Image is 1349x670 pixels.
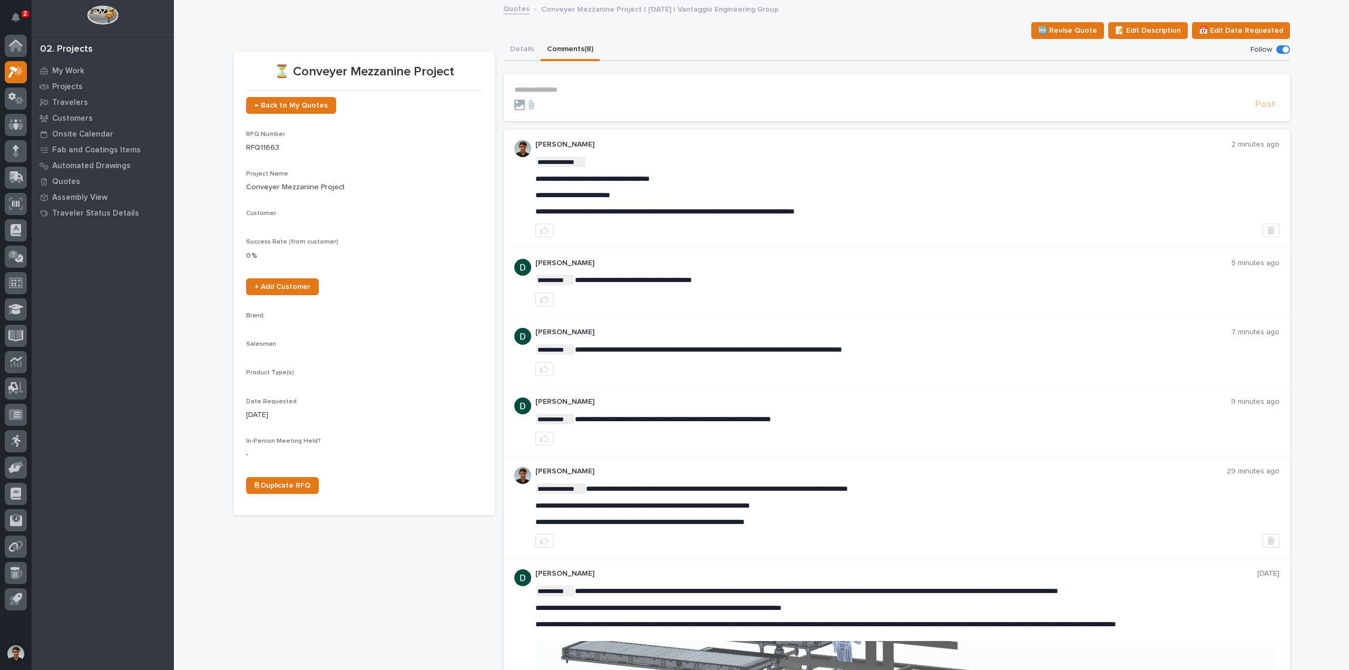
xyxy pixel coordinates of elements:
[255,102,328,109] span: ← Back to My Quotes
[535,569,1257,578] p: [PERSON_NAME]
[52,145,141,155] p: Fab and Coatings Items
[32,126,174,142] a: Onsite Calendar
[246,477,319,494] a: ⎘ Duplicate RFQ
[246,250,483,261] p: 0 %
[246,239,338,245] span: Success Rate (from customer)
[13,13,27,30] div: Notifications2
[52,193,107,202] p: Assembly View
[535,293,553,306] button: like this post
[52,177,80,187] p: Quotes
[246,370,294,376] span: Product Type(s)
[535,432,553,445] button: like this post
[246,341,276,347] span: Salesman
[514,140,531,157] img: AOh14Gjx62Rlbesu-yIIyH4c_jqdfkUZL5_Os84z4H1p=s96-c
[5,643,27,665] button: users-avatar
[535,259,1231,268] p: [PERSON_NAME]
[246,182,483,193] p: Conveyer Mezzanine Project
[1231,259,1279,268] p: 5 minutes ago
[1192,22,1290,39] button: 📅 Edit Date Requested
[52,130,113,139] p: Onsite Calendar
[535,397,1231,406] p: [PERSON_NAME]
[1199,24,1283,37] span: 📅 Edit Date Requested
[1263,534,1279,548] button: Delete post
[514,328,531,345] img: ACg8ocJgdhFn4UJomsYM_ouCmoNuTXbjHW0N3LU2ED0DpQ4pt1V6hA=s96-c
[52,98,88,108] p: Travelers
[514,569,531,586] img: ACg8ocJgdhFn4UJomsYM_ouCmoNuTXbjHW0N3LU2ED0DpQ4pt1V6hA=s96-c
[32,94,174,110] a: Travelers
[1257,569,1279,578] p: [DATE]
[32,173,174,189] a: Quotes
[1108,22,1188,39] button: 📝 Edit Description
[1231,397,1279,406] p: 9 minutes ago
[1255,99,1275,111] span: Post
[1115,24,1181,37] span: 📝 Edit Description
[1031,22,1104,39] button: 🆕 Revise Quote
[87,5,118,25] img: Workspace Logo
[52,114,93,123] p: Customers
[32,63,174,79] a: My Work
[255,482,310,489] span: ⎘ Duplicate RFQ
[23,10,27,17] p: 2
[246,449,483,460] p: -
[32,189,174,205] a: Assembly View
[1263,224,1279,237] button: Delete post
[255,283,310,290] span: + Add Customer
[535,467,1227,476] p: [PERSON_NAME]
[1250,45,1272,54] p: Follow
[1251,99,1279,111] button: Post
[541,39,600,61] button: Comments (8)
[246,97,336,114] a: ← Back to My Quotes
[246,313,263,319] span: Brand
[52,66,84,76] p: My Work
[535,328,1231,337] p: [PERSON_NAME]
[514,259,531,276] img: ACg8ocJgdhFn4UJomsYM_ouCmoNuTXbjHW0N3LU2ED0DpQ4pt1V6hA=s96-c
[535,362,553,376] button: like this post
[535,224,553,237] button: like this post
[246,64,483,80] p: ⏳ Conveyer Mezzanine Project
[1227,467,1279,476] p: 29 minutes ago
[1231,140,1279,149] p: 2 minutes ago
[246,410,483,421] p: [DATE]
[541,3,778,14] p: Conveyer Mezzanine Project | [DATE] | Vantaggio Engineering Group
[52,209,139,218] p: Traveler Status Details
[52,161,131,171] p: Automated Drawings
[246,438,321,444] span: In-Person Meeting Held?
[32,79,174,94] a: Projects
[514,397,531,414] img: ACg8ocJgdhFn4UJomsYM_ouCmoNuTXbjHW0N3LU2ED0DpQ4pt1V6hA=s96-c
[5,6,27,28] button: Notifications
[535,140,1231,149] p: [PERSON_NAME]
[246,142,483,153] p: RFQ11663
[246,210,276,217] span: Customer
[535,534,553,548] button: like this post
[246,278,319,295] a: + Add Customer
[32,110,174,126] a: Customers
[32,158,174,173] a: Automated Drawings
[32,142,174,158] a: Fab and Coatings Items
[1038,24,1097,37] span: 🆕 Revise Quote
[246,399,297,405] span: Date Requested
[514,467,531,484] img: AOh14Gjx62Rlbesu-yIIyH4c_jqdfkUZL5_Os84z4H1p=s96-c
[40,44,93,55] div: 02. Projects
[246,171,288,177] span: Project Name
[503,2,530,14] a: Quotes
[32,205,174,221] a: Traveler Status Details
[246,131,285,138] span: RFQ Number
[52,82,83,92] p: Projects
[504,39,541,61] button: Details
[1231,328,1279,337] p: 7 minutes ago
